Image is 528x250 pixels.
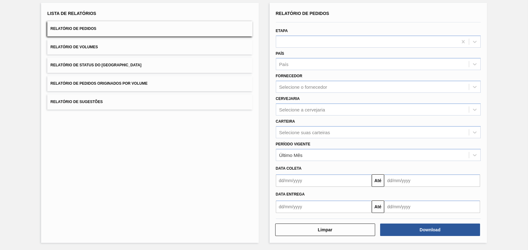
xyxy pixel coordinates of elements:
[275,224,375,236] button: Limpar
[372,200,384,213] button: Até
[47,40,252,55] button: Relatório de Volumes
[279,107,325,112] div: Selecione a cervejaria
[372,174,384,187] button: Até
[380,224,480,236] button: Download
[279,130,330,135] div: Selecione suas carteiras
[47,76,252,91] button: Relatório de Pedidos Originados por Volume
[47,94,252,110] button: Relatório de Sugestões
[276,166,302,171] span: Data coleta
[276,142,310,146] label: Período Vigente
[276,29,288,33] label: Etapa
[276,51,284,56] label: País
[276,192,305,196] span: Data entrega
[50,81,148,86] span: Relatório de Pedidos Originados por Volume
[276,97,300,101] label: Cervejaria
[384,174,480,187] input: dd/mm/yyyy
[276,200,372,213] input: dd/mm/yyyy
[276,11,329,16] span: Relatório de Pedidos
[50,26,96,31] span: Relatório de Pedidos
[384,200,480,213] input: dd/mm/yyyy
[50,45,98,49] span: Relatório de Volumes
[276,174,372,187] input: dd/mm/yyyy
[276,119,295,124] label: Carteira
[279,152,303,158] div: Último Mês
[50,100,103,104] span: Relatório de Sugestões
[47,11,96,16] span: Lista de Relatórios
[276,74,302,78] label: Fornecedor
[279,84,327,90] div: Selecione o fornecedor
[47,58,252,73] button: Relatório de Status do [GEOGRAPHIC_DATA]
[279,62,289,67] div: País
[47,21,252,36] button: Relatório de Pedidos
[50,63,141,67] span: Relatório de Status do [GEOGRAPHIC_DATA]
